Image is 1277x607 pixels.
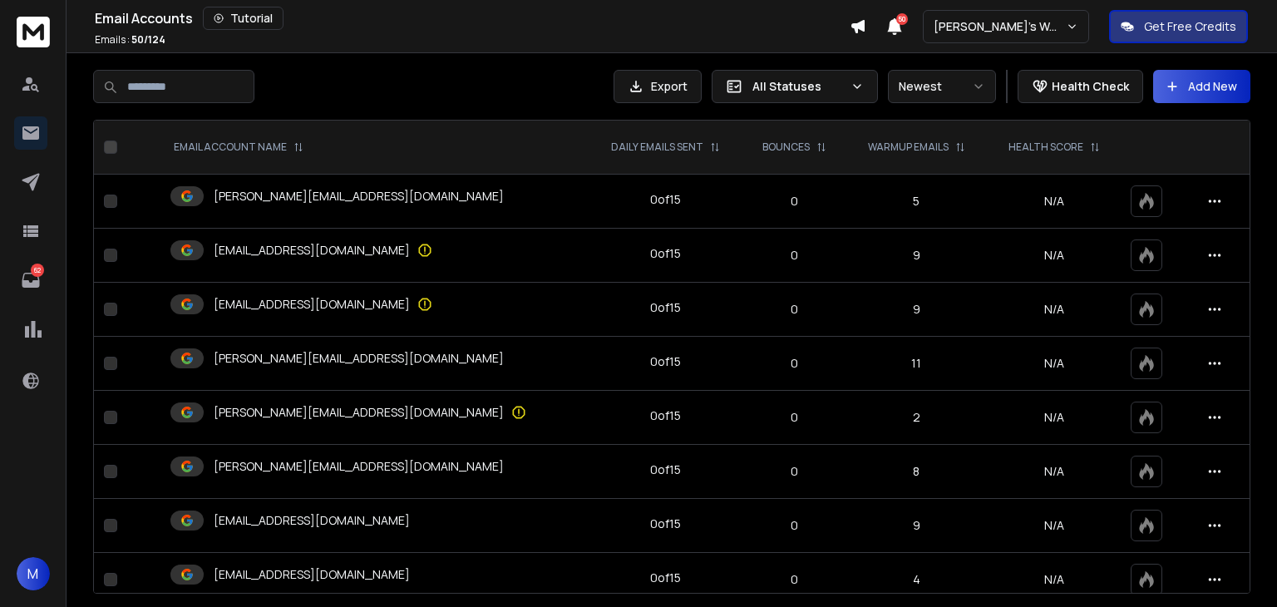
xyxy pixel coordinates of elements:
[214,458,504,475] p: [PERSON_NAME][EMAIL_ADDRESS][DOMAIN_NAME]
[997,355,1111,372] p: N/A
[650,570,681,586] div: 0 of 15
[752,78,844,95] p: All Statuses
[934,18,1066,35] p: [PERSON_NAME]'s Workspace
[997,409,1111,426] p: N/A
[214,350,504,367] p: [PERSON_NAME][EMAIL_ADDRESS][DOMAIN_NAME]
[752,409,836,426] p: 0
[997,517,1111,534] p: N/A
[752,301,836,318] p: 0
[846,391,986,445] td: 2
[14,264,47,297] a: 62
[650,191,681,208] div: 0 of 15
[1144,18,1236,35] p: Get Free Credits
[17,557,50,590] button: M
[997,247,1111,264] p: N/A
[846,553,986,607] td: 4
[214,188,504,205] p: [PERSON_NAME][EMAIL_ADDRESS][DOMAIN_NAME]
[846,499,986,553] td: 9
[1008,141,1083,154] p: HEALTH SCORE
[650,461,681,478] div: 0 of 15
[611,141,703,154] p: DAILY EMAILS SENT
[650,299,681,316] div: 0 of 15
[95,33,165,47] p: Emails :
[752,193,836,210] p: 0
[1052,78,1129,95] p: Health Check
[214,242,410,259] p: [EMAIL_ADDRESS][DOMAIN_NAME]
[174,141,303,154] div: EMAIL ACCOUNT NAME
[650,245,681,262] div: 0 of 15
[214,296,410,313] p: [EMAIL_ADDRESS][DOMAIN_NAME]
[752,463,836,480] p: 0
[650,516,681,532] div: 0 of 15
[650,407,681,424] div: 0 of 15
[752,355,836,372] p: 0
[214,404,504,421] p: [PERSON_NAME][EMAIL_ADDRESS][DOMAIN_NAME]
[888,70,996,103] button: Newest
[997,571,1111,588] p: N/A
[846,445,986,499] td: 8
[997,301,1111,318] p: N/A
[203,7,284,30] button: Tutorial
[762,141,810,154] p: BOUNCES
[1109,10,1248,43] button: Get Free Credits
[31,264,44,277] p: 62
[131,32,165,47] span: 50 / 124
[997,463,1111,480] p: N/A
[846,337,986,391] td: 11
[650,353,681,370] div: 0 of 15
[1018,70,1143,103] button: Health Check
[1153,70,1250,103] button: Add New
[997,193,1111,210] p: N/A
[846,175,986,229] td: 5
[752,517,836,534] p: 0
[95,7,850,30] div: Email Accounts
[846,283,986,337] td: 9
[614,70,702,103] button: Export
[214,512,410,529] p: [EMAIL_ADDRESS][DOMAIN_NAME]
[896,13,908,25] span: 50
[752,571,836,588] p: 0
[868,141,949,154] p: WARMUP EMAILS
[846,229,986,283] td: 9
[752,247,836,264] p: 0
[214,566,410,583] p: [EMAIL_ADDRESS][DOMAIN_NAME]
